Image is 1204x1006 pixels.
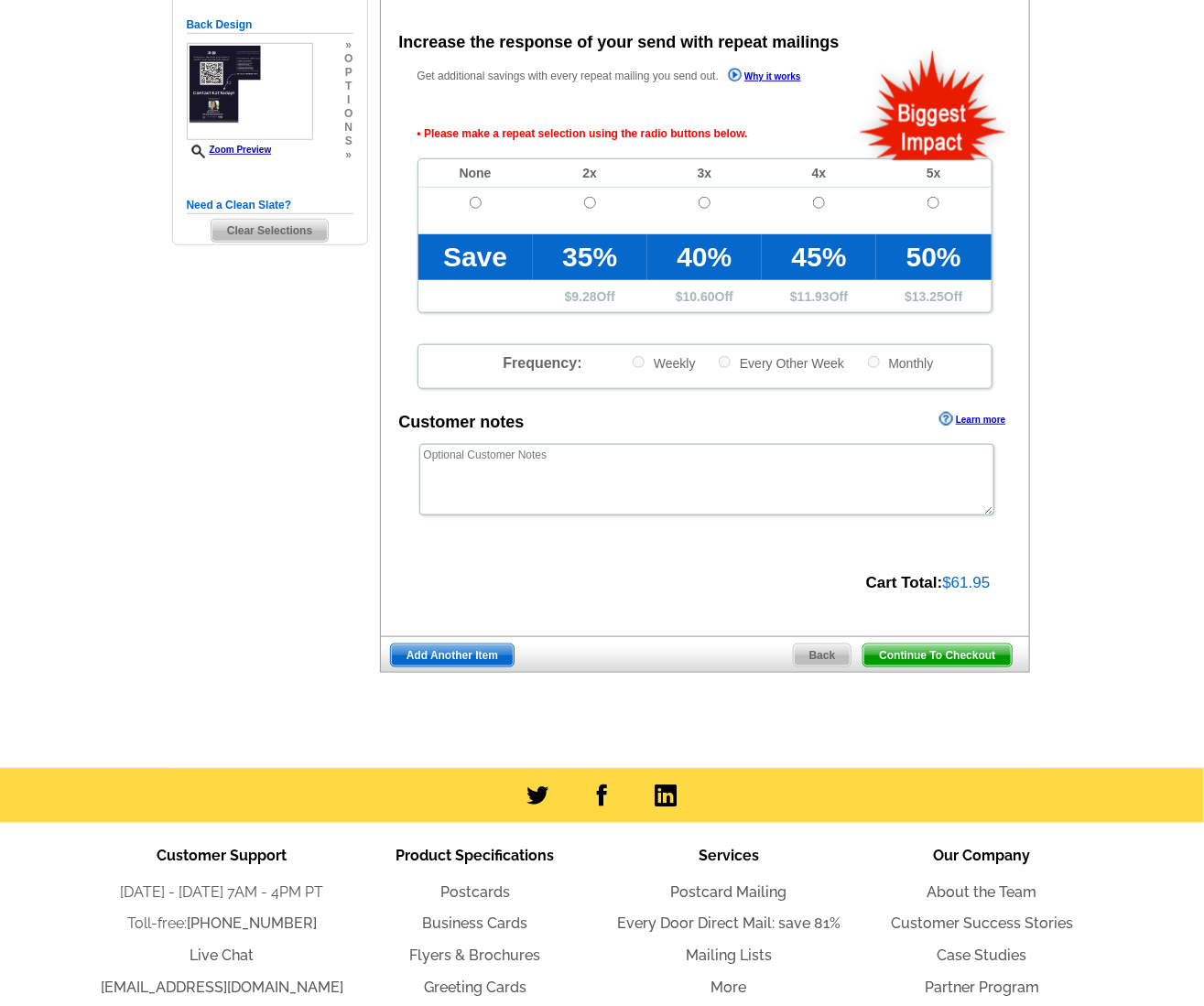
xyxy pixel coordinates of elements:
strong: Cart Total: [866,574,943,591]
div: Increase the response of your send with repeat mailings [399,30,840,55]
li: [DATE] - [DATE] 7AM - 4PM PT [95,882,349,903]
td: 3x [647,159,762,188]
td: 2x [533,159,647,188]
span: Back [794,644,851,666]
span: » [344,38,353,52]
span: • Please make a repeat selection using the radio buttons below. [418,109,992,158]
a: [PHONE_NUMBER] [187,915,317,933]
span: Add Another Item [391,644,514,666]
label: Monthly [866,354,934,372]
span: n [344,121,353,135]
input: Monthly [868,356,880,368]
span: t [344,80,353,93]
td: 4x [762,159,876,188]
input: Weekly [633,356,645,368]
a: Add Another Item [390,644,515,667]
td: $ Off [647,280,762,312]
a: Back [793,644,852,667]
a: Customer Success Stories [891,915,1073,933]
a: Case Studies [938,947,1027,965]
td: 5x [876,159,991,188]
img: small-thumb.jpg [187,43,313,140]
span: Frequency: [503,355,581,371]
a: Live Chat [190,947,254,965]
span: Clear Selections [212,220,328,242]
h5: Back Design [187,16,353,34]
h5: Need a Clean Slate? [187,197,353,214]
span: 9.28 [571,289,596,304]
a: Mailing Lists [686,947,772,965]
a: Partner Program [925,979,1039,997]
a: More [710,979,746,997]
span: Continue To Checkout [863,644,1011,666]
td: 45% [762,234,876,280]
span: Product Specifications [396,847,555,864]
span: i [344,93,353,107]
span: p [344,66,353,80]
a: Zoom Preview [187,145,272,155]
span: 11.93 [797,289,830,304]
span: o [344,107,353,121]
input: Every Other Week [719,356,731,368]
td: $ Off [762,280,876,312]
div: Customer notes [399,410,525,435]
span: s [344,135,353,148]
a: Learn more [939,412,1005,427]
td: 40% [647,234,762,280]
span: $61.95 [943,574,991,591]
td: Save [418,234,533,280]
span: 10.60 [683,289,715,304]
label: Every Other Week [717,354,844,372]
a: Flyers & Brochures [410,947,541,965]
td: 35% [533,234,647,280]
span: Our Company [934,847,1031,864]
p: Get additional savings with every repeat mailing you send out. [418,66,841,87]
img: biggestImpact.png [858,48,1009,160]
label: Weekly [631,354,696,372]
td: 50% [876,234,991,280]
td: None [418,159,533,188]
a: Postcard Mailing [670,883,786,901]
td: $ Off [876,280,991,312]
span: 13.25 [912,289,944,304]
a: Postcards [440,883,510,901]
a: Business Cards [423,915,528,933]
li: Toll-free: [95,914,349,936]
span: Services [699,847,759,864]
a: Every Door Direct Mail: save 81% [617,915,841,933]
span: Customer Support [157,847,287,864]
a: [EMAIL_ADDRESS][DOMAIN_NAME] [101,979,343,997]
a: Why it works [728,68,801,87]
a: About the Team [927,883,1037,901]
span: » [344,148,353,162]
span: o [344,52,353,66]
td: $ Off [533,280,647,312]
a: Greeting Cards [424,979,526,997]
